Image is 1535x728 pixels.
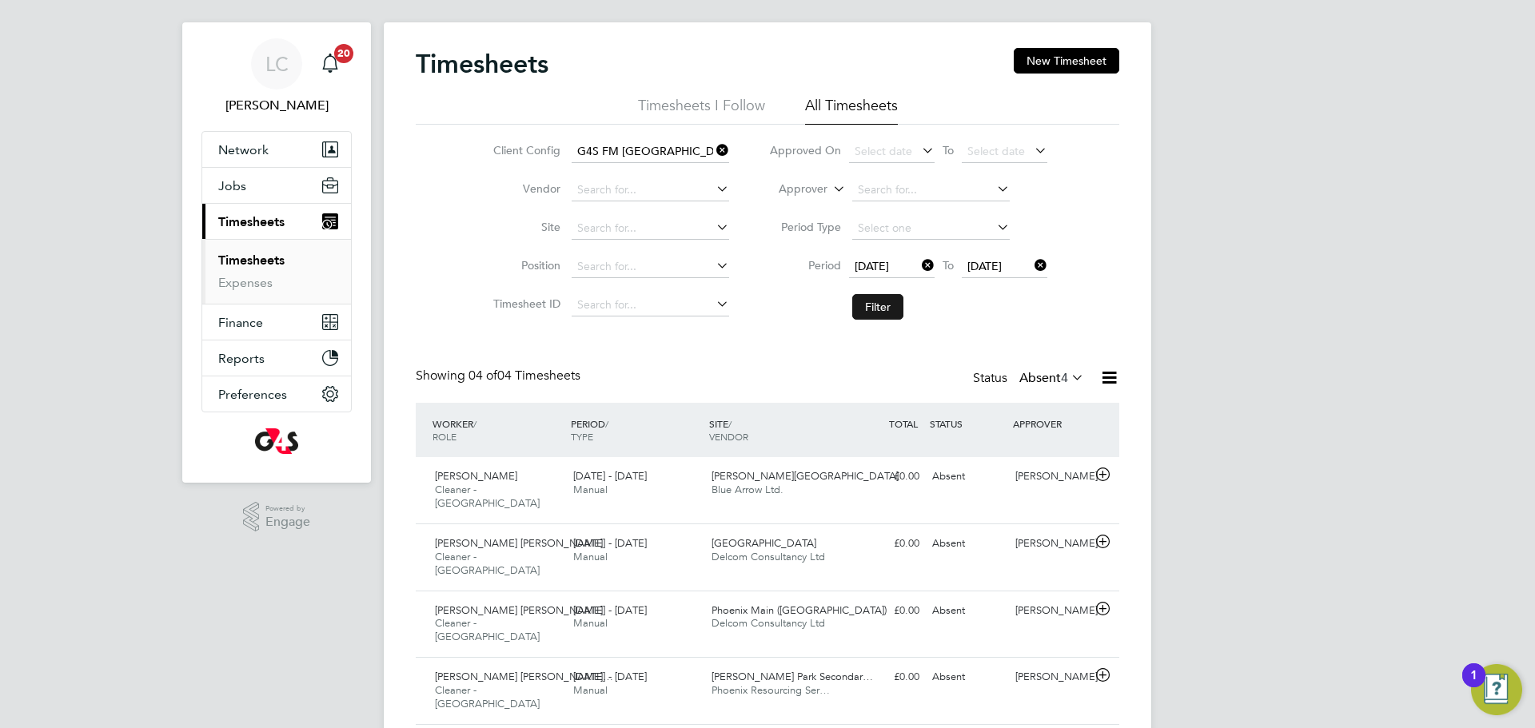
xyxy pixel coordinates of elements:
div: Status [973,368,1087,390]
span: Cleaner - [GEOGRAPHIC_DATA] [435,550,540,577]
div: Absent [926,598,1009,624]
div: £0.00 [843,664,926,690]
input: Search for... [572,256,729,278]
span: Cleaner - [GEOGRAPHIC_DATA] [435,483,540,510]
span: / [605,417,608,430]
span: Phoenix Main ([GEOGRAPHIC_DATA]) [712,603,887,617]
div: WORKER [429,409,567,451]
span: Preferences [218,387,287,402]
input: Search for... [572,217,729,240]
span: Jobs [218,178,246,193]
a: LC[PERSON_NAME] [201,38,352,115]
span: Manual [573,550,608,563]
button: New Timesheet [1014,48,1119,74]
div: STATUS [926,409,1009,438]
div: Absent [926,463,1009,490]
label: Approved On [769,143,841,157]
span: Cleaner - [GEOGRAPHIC_DATA] [435,616,540,643]
button: Jobs [202,168,351,203]
a: Powered byEngage [243,502,311,532]
span: [PERSON_NAME] [PERSON_NAME] [435,603,603,617]
div: £0.00 [843,531,926,557]
span: To [938,140,959,161]
div: [PERSON_NAME] [1009,463,1092,490]
span: Timesheets [218,214,285,229]
span: Engage [265,515,310,529]
nav: Main navigation [182,22,371,483]
span: TYPE [571,430,593,443]
div: [PERSON_NAME] [1009,531,1092,557]
button: Timesheets [202,204,351,239]
span: [DATE] - [DATE] [573,670,647,683]
div: Showing [416,368,584,384]
span: Lilingxi Chen [201,96,352,115]
span: Cleaner - [GEOGRAPHIC_DATA] [435,683,540,710]
a: Timesheets [218,253,285,268]
span: VENDOR [709,430,748,443]
span: / [728,417,732,430]
a: Expenses [218,275,273,290]
li: Timesheets I Follow [638,96,765,125]
span: [PERSON_NAME] [435,469,517,483]
span: [DATE] - [DATE] [573,536,647,550]
div: 1 [1470,675,1477,696]
span: [DATE] [967,259,1002,273]
label: Position [488,258,560,273]
span: [DATE] - [DATE] [573,469,647,483]
span: [PERSON_NAME][GEOGRAPHIC_DATA] [712,469,899,483]
span: 20 [334,44,353,63]
label: Site [488,220,560,234]
button: Open Resource Center, 1 new notification [1471,664,1522,715]
span: Delcom Consultancy Ltd [712,616,825,630]
label: Timesheet ID [488,296,560,311]
div: APPROVER [1009,409,1092,438]
span: ROLE [433,430,457,443]
span: Manual [573,683,608,697]
span: / [473,417,476,430]
span: Delcom Consultancy Ltd [712,550,825,563]
button: Filter [852,294,903,320]
span: 04 of [468,368,497,384]
span: 04 Timesheets [468,368,580,384]
span: Network [218,142,269,157]
label: Period Type [769,220,841,234]
div: [PERSON_NAME] [1009,598,1092,624]
button: Preferences [202,376,351,412]
span: Manual [573,616,608,630]
a: Go to home page [201,428,352,454]
input: Search for... [572,179,729,201]
li: All Timesheets [805,96,898,125]
label: Approver [756,181,827,197]
label: Client Config [488,143,560,157]
span: Reports [218,351,265,366]
span: [PERSON_NAME] Park Secondar… [712,670,873,683]
span: [GEOGRAPHIC_DATA] [712,536,816,550]
span: Select date [967,144,1025,158]
span: Finance [218,315,263,330]
span: [DATE] - [DATE] [573,603,647,617]
input: Search for... [852,179,1010,201]
button: Finance [202,304,351,340]
span: 4 [1061,370,1068,386]
div: Timesheets [202,239,351,304]
span: [DATE] [855,259,889,273]
div: PERIOD [567,409,705,451]
div: Absent [926,531,1009,557]
label: Vendor [488,181,560,196]
label: Period [769,258,841,273]
h2: Timesheets [416,48,548,80]
img: g4s-logo-retina.png [255,428,298,454]
a: 20 [314,38,346,90]
div: [PERSON_NAME] [1009,664,1092,690]
div: SITE [705,409,843,451]
input: Search for... [572,294,729,316]
span: Phoenix Resourcing Ser… [712,683,830,697]
button: Network [202,132,351,167]
input: Search for... [572,141,729,163]
span: [PERSON_NAME] [PERSON_NAME]… [435,670,613,683]
span: Powered by [265,502,310,515]
span: [PERSON_NAME] [PERSON_NAME] [435,536,603,550]
span: Select date [855,144,912,158]
input: Select one [852,217,1010,240]
button: Reports [202,340,351,376]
